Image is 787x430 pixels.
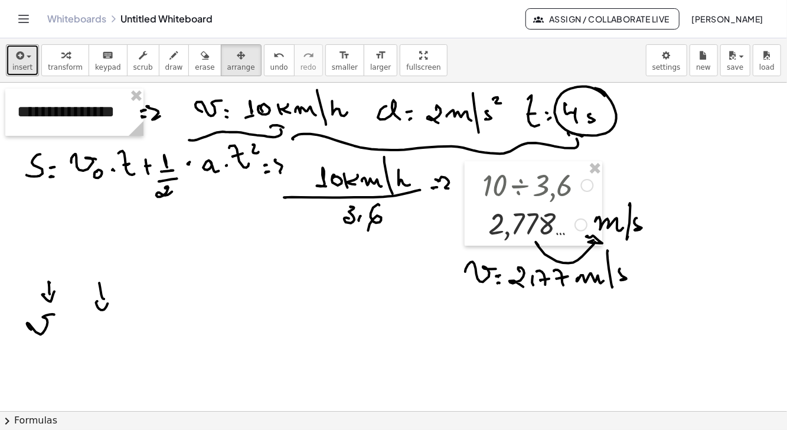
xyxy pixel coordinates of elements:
[41,44,89,76] button: transform
[221,44,262,76] button: arrange
[400,44,447,76] button: fullscreen
[165,63,183,71] span: draw
[159,44,190,76] button: draw
[759,63,775,71] span: load
[690,44,718,76] button: new
[375,48,386,63] i: format_size
[270,63,288,71] span: undo
[525,8,680,30] button: Assign / Collaborate Live
[720,44,750,76] button: save
[273,48,285,63] i: undo
[127,44,159,76] button: scrub
[301,63,316,71] span: redo
[188,44,221,76] button: erase
[646,44,687,76] button: settings
[48,63,83,71] span: transform
[14,9,33,28] button: Toggle navigation
[753,44,781,76] button: load
[406,63,440,71] span: fullscreen
[12,63,32,71] span: insert
[89,44,128,76] button: keyboardkeypad
[47,13,106,25] a: Whiteboards
[102,48,113,63] i: keyboard
[325,44,364,76] button: format_sizesmaller
[332,63,358,71] span: smaller
[294,44,323,76] button: redoredo
[95,63,121,71] span: keypad
[370,63,391,71] span: larger
[364,44,397,76] button: format_sizelarger
[682,8,773,30] button: [PERSON_NAME]
[6,44,39,76] button: insert
[133,63,153,71] span: scrub
[195,63,214,71] span: erase
[535,14,670,24] span: Assign / Collaborate Live
[691,14,763,24] span: [PERSON_NAME]
[339,48,350,63] i: format_size
[727,63,743,71] span: save
[303,48,314,63] i: redo
[652,63,681,71] span: settings
[227,63,255,71] span: arrange
[696,63,711,71] span: new
[264,44,295,76] button: undoundo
